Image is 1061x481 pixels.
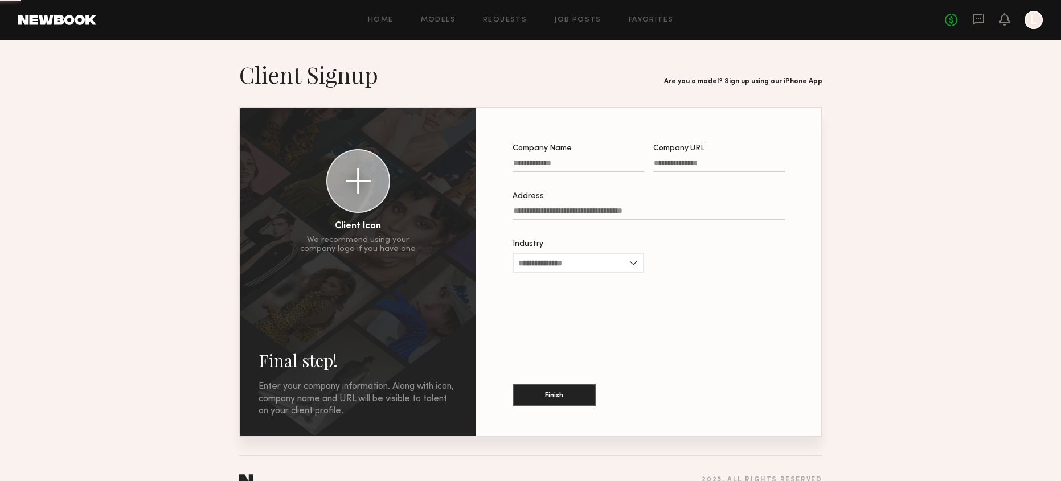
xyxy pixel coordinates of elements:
[259,349,458,372] h2: Final step!
[513,159,644,172] input: Company Name
[300,236,416,254] div: We recommend using your company logo if you have one
[513,384,596,406] button: Finish
[513,207,785,220] input: Address
[239,60,378,89] h1: Client Signup
[653,159,785,172] input: Company URL
[513,192,785,200] div: Address
[513,240,644,248] div: Industry
[259,381,458,418] div: Enter your company information. Along with icon, company name and URL will be visible to talent o...
[1025,11,1043,29] a: L
[368,17,394,24] a: Home
[513,145,644,153] div: Company Name
[629,17,674,24] a: Favorites
[554,17,601,24] a: Job Posts
[784,78,822,85] a: iPhone App
[421,17,456,24] a: Models
[335,222,381,231] div: Client Icon
[653,145,785,153] div: Company URL
[483,17,527,24] a: Requests
[664,78,822,85] div: Are you a model? Sign up using our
